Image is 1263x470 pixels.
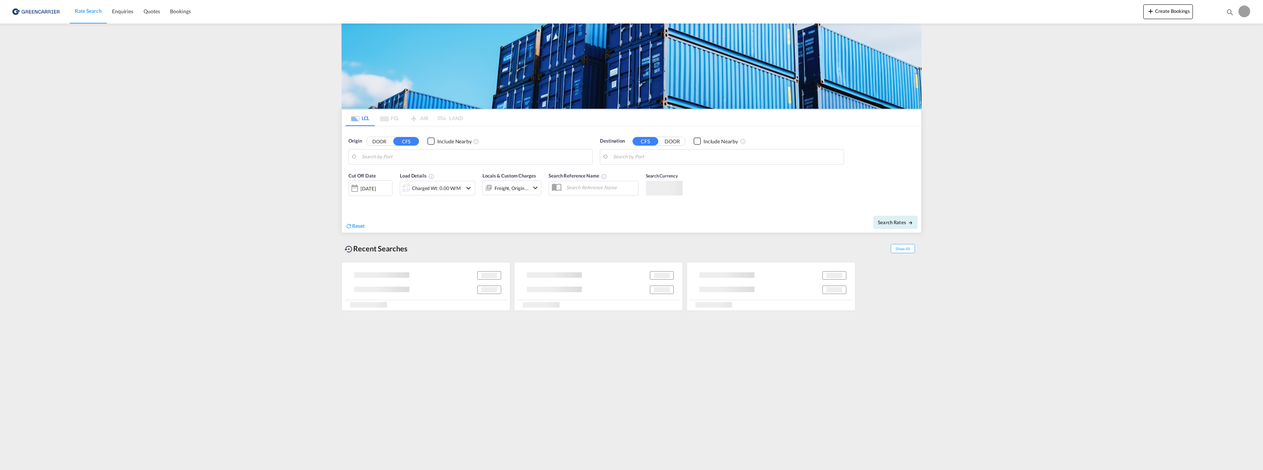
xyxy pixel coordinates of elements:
span: Bookings [170,8,191,14]
span: Cut Off Date [348,173,376,179]
span: Rate Search [75,8,102,14]
span: Locals & Custom Charges [482,173,536,179]
md-icon: icon-refresh [345,223,352,229]
span: Enquiries [112,8,133,14]
div: Freight Origin Destinationicon-chevron-down [482,180,541,195]
div: icon-refreshReset [345,222,365,230]
md-tab-item: LCL [345,110,375,126]
md-icon: icon-chevron-down [464,184,473,193]
button: CFS [633,137,658,146]
span: Reset [352,223,365,229]
div: icon-magnify [1226,8,1234,19]
div: Charged Wt: 0.00 W/Micon-chevron-down [400,181,475,195]
img: e39c37208afe11efa9cb1d7a6ea7d6f5.png [11,3,61,20]
md-icon: icon-arrow-right [908,220,913,225]
div: Recent Searches [341,240,410,257]
div: Include Nearby [703,138,738,145]
div: Origin DOOR CFS Checkbox No InkUnchecked: Ignores neighbouring ports when fetching rates.Checked ... [342,126,921,233]
md-checkbox: Checkbox No Ink [694,137,738,145]
md-icon: icon-backup-restore [344,245,353,254]
md-icon: Unchecked: Ignores neighbouring ports when fetching rates.Checked : Includes neighbouring ports w... [473,139,479,144]
span: Destination [600,137,625,145]
button: DOOR [659,137,685,146]
button: icon-plus 400-fgCreate Bookings [1143,4,1193,19]
img: GreenCarrierFCL_LCL.png [341,24,922,109]
span: Origin [348,137,362,145]
md-icon: Unchecked: Ignores neighbouring ports when fetching rates.Checked : Includes neighbouring ports w... [740,139,746,144]
md-icon: icon-magnify [1226,8,1234,16]
md-datepicker: Select [348,195,354,205]
button: CFS [393,137,419,146]
div: [DATE] [361,185,376,192]
span: Quotes [144,8,160,14]
md-pagination-wrapper: Use the left and right arrow keys to navigate between tabs [345,110,463,126]
div: [DATE] [348,180,392,196]
md-icon: icon-plus 400-fg [1146,7,1155,15]
span: Show All [891,244,915,253]
md-icon: icon-chevron-down [531,183,540,192]
span: Search Reference Name [549,173,607,179]
span: Load Details [400,173,434,179]
input: Search by Port [613,151,840,162]
button: Search Ratesicon-arrow-right [873,216,918,229]
div: Freight Origin Destination [495,183,529,193]
div: Charged Wt: 0.00 W/M [412,183,461,193]
div: Include Nearby [437,138,472,145]
md-checkbox: Checkbox No Ink [427,137,472,145]
md-icon: Your search will be saved by the below given name [601,173,607,179]
span: Search Rates [878,219,913,225]
button: DOOR [366,137,392,146]
input: Search by Port [362,151,589,162]
md-icon: Chargeable Weight [428,173,434,179]
span: Search Currency [646,173,678,179]
input: Search Reference Name [562,182,638,193]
